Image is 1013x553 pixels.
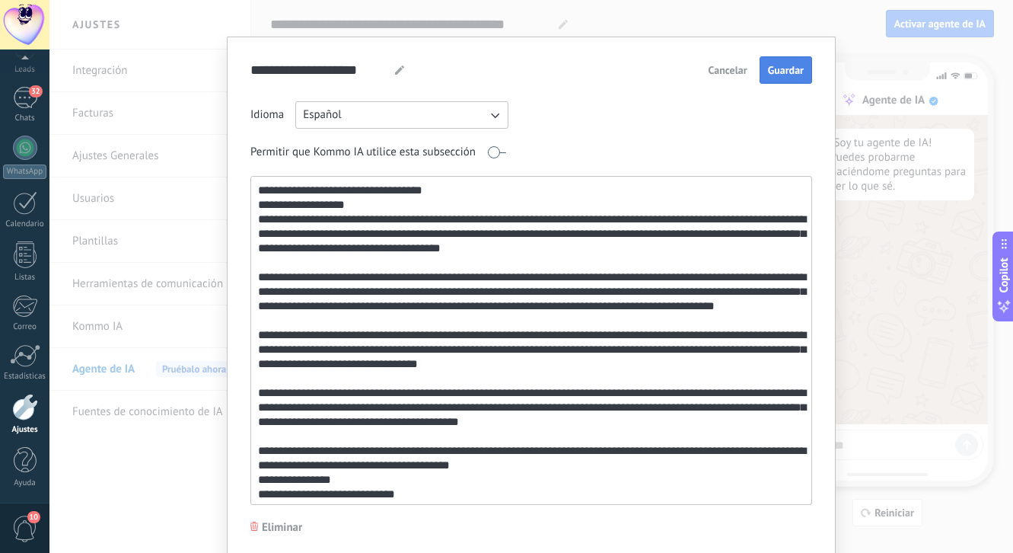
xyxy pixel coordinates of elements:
span: Idioma [250,107,284,123]
button: Cancelar [702,59,754,82]
span: 10 [27,511,40,523]
span: Eliminar [262,520,302,535]
span: Español [303,107,342,123]
div: Calendario [3,219,47,229]
div: Listas [3,273,47,283]
div: Ayuda [3,478,47,488]
span: Copilot [996,258,1011,293]
span: 32 [29,85,42,97]
div: Estadísticas [3,372,47,382]
div: Ajustes [3,425,47,435]
span: Guardar [768,65,804,75]
button: Español [295,101,508,129]
span: Cancelar [709,65,747,75]
span: Permitir que Kommo IA utilice esta subsección [250,145,476,160]
div: Chats [3,113,47,123]
button: Guardar [760,56,812,84]
div: WhatsApp [3,165,46,179]
div: Correo [3,322,47,332]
